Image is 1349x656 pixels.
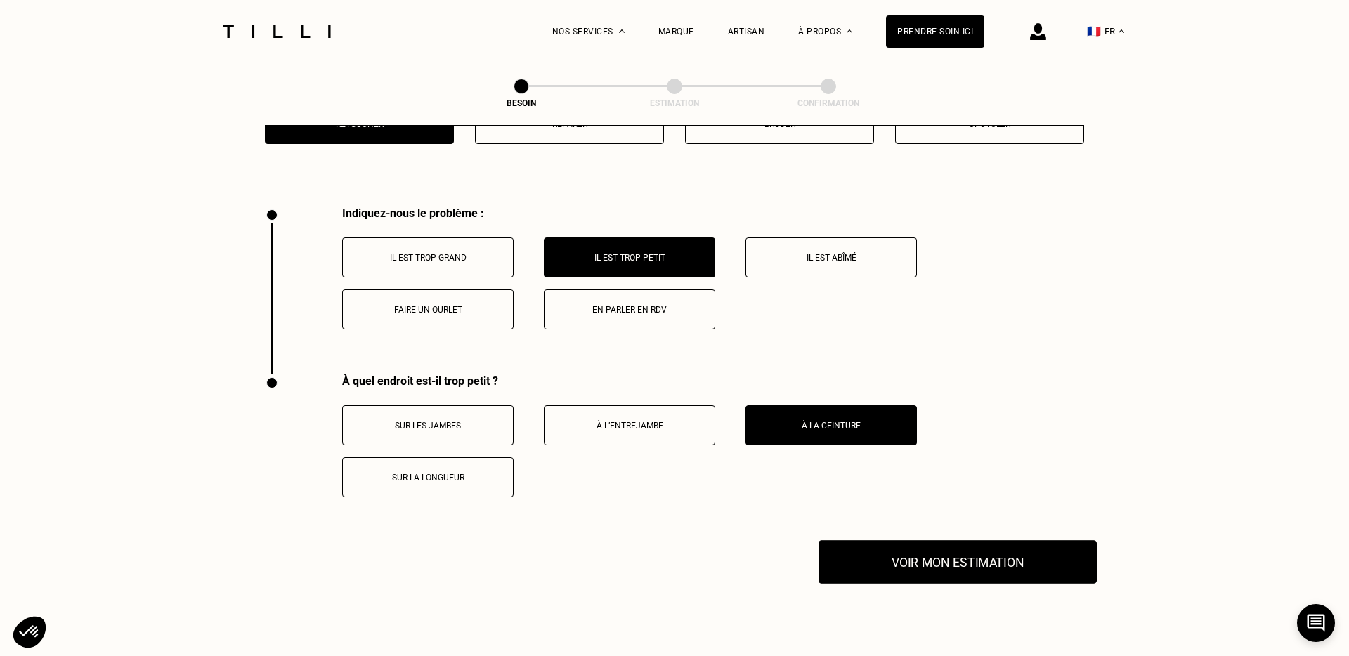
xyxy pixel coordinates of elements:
div: Indiquez-nous le problème : [342,206,1084,220]
button: À l’entrejambe [544,405,715,445]
div: À quel endroit est-il trop petit ? [342,374,1084,388]
p: Sur les jambes [350,421,506,431]
span: 🇫🇷 [1087,25,1101,38]
p: Il est trop petit [552,253,708,263]
a: Prendre soin ici [886,15,984,48]
button: Sur les jambes [342,405,514,445]
button: Voir mon estimation [819,540,1097,584]
p: À l’entrejambe [552,421,708,431]
button: Sur la longueur [342,457,514,497]
button: Il est trop petit [544,237,715,277]
button: À la ceinture [745,405,917,445]
p: En parler en RDV [552,305,708,315]
a: Marque [658,27,694,37]
button: Faire un ourlet [342,289,514,329]
img: Menu déroulant à propos [847,29,852,33]
button: Il est abîmé [745,237,917,277]
p: Faire un ourlet [350,305,506,315]
img: icône connexion [1030,23,1046,40]
div: Besoin [451,98,592,108]
img: menu déroulant [1119,29,1124,33]
img: Menu déroulant [619,29,625,33]
div: Confirmation [758,98,899,108]
img: Logo du service de couturière Tilli [218,25,336,38]
p: À la ceinture [753,421,909,431]
p: Il est abîmé [753,253,909,263]
a: Artisan [728,27,765,37]
p: Il est trop grand [350,253,506,263]
div: Estimation [604,98,745,108]
p: Sur la longueur [350,473,506,483]
button: Il est trop grand [342,237,514,277]
button: En parler en RDV [544,289,715,329]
